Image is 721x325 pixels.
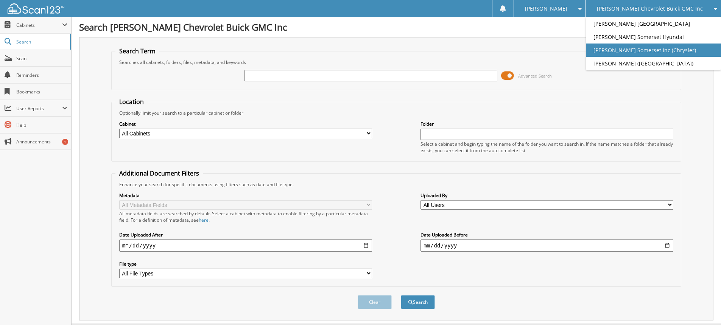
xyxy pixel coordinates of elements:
[586,17,721,30] a: [PERSON_NAME] [GEOGRAPHIC_DATA]
[115,98,148,106] legend: Location
[518,73,552,79] span: Advanced Search
[420,121,673,127] label: Folder
[115,47,159,55] legend: Search Term
[586,30,721,44] a: [PERSON_NAME] Somerset Hyundai
[586,44,721,57] a: [PERSON_NAME] Somerset Inc (Chrysler)
[16,72,67,78] span: Reminders
[115,181,677,188] div: Enhance your search for specific documents using filters such as date and file type.
[420,141,673,154] div: Select a cabinet and begin typing the name of the folder you want to search in. If the name match...
[8,3,64,14] img: scan123-logo-white.svg
[16,122,67,128] span: Help
[16,55,67,62] span: Scan
[115,59,677,65] div: Searches all cabinets, folders, files, metadata, and keywords
[79,21,713,33] h1: Search [PERSON_NAME] Chevrolet Buick GMC Inc
[119,232,372,238] label: Date Uploaded After
[586,57,721,70] a: [PERSON_NAME] ([GEOGRAPHIC_DATA])
[119,192,372,199] label: Metadata
[420,239,673,252] input: end
[420,192,673,199] label: Uploaded By
[199,217,209,223] a: here
[119,239,372,252] input: start
[525,6,567,11] span: [PERSON_NAME]
[115,169,203,177] legend: Additional Document Filters
[115,110,677,116] div: Optionally limit your search to a particular cabinet or folder
[62,139,68,145] div: 1
[358,295,392,309] button: Clear
[16,138,67,145] span: Announcements
[16,22,62,28] span: Cabinets
[16,105,62,112] span: User Reports
[119,210,372,223] div: All metadata fields are searched by default. Select a cabinet with metadata to enable filtering b...
[401,295,435,309] button: Search
[420,232,673,238] label: Date Uploaded Before
[119,121,372,127] label: Cabinet
[16,89,67,95] span: Bookmarks
[16,39,66,45] span: Search
[597,6,703,11] span: [PERSON_NAME] Chevrolet Buick GMC Inc
[119,261,372,267] label: File type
